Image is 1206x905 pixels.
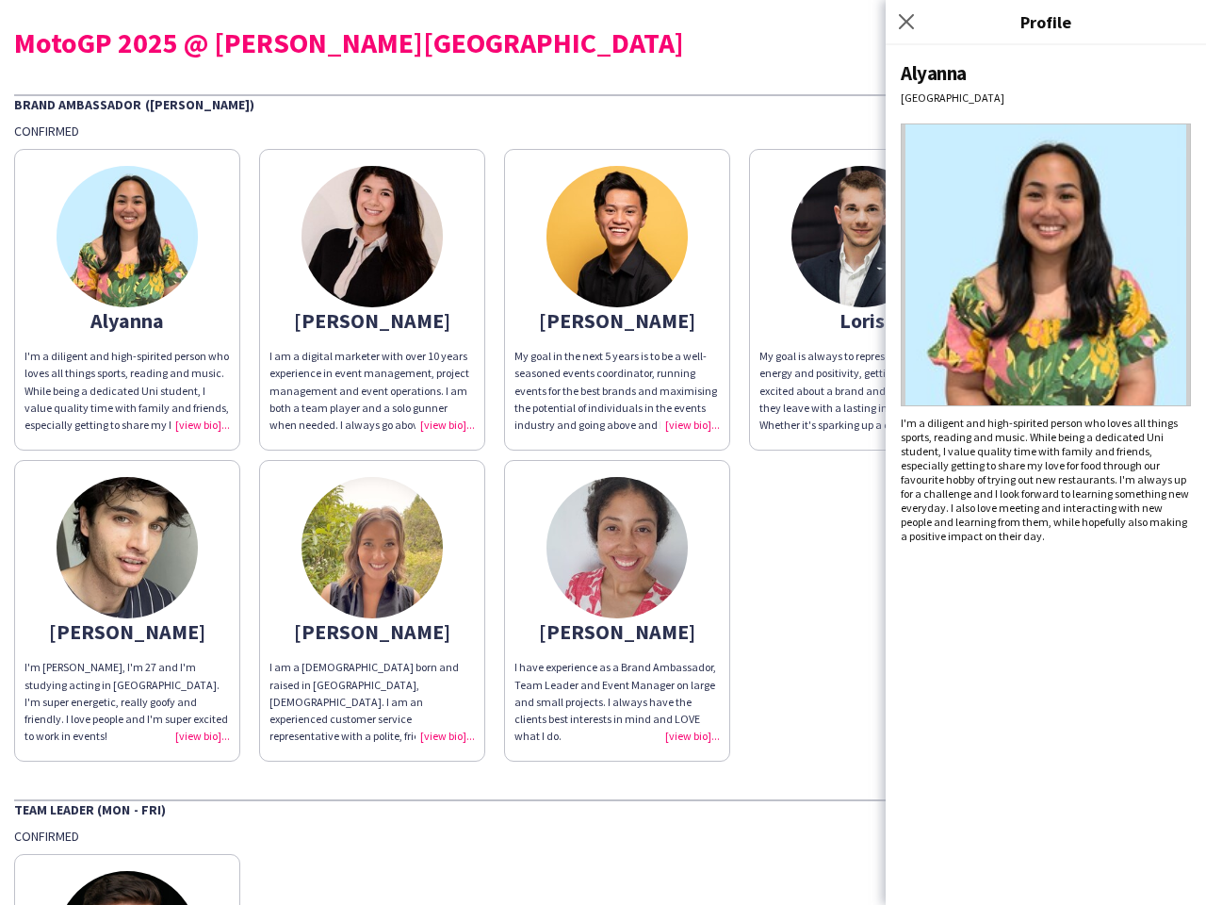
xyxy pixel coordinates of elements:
div: Alyanna [24,312,230,329]
span: My goal in the next 5 years is to be a well-seasoned events coordinator, running events for the b... [514,349,720,449]
img: thumb-65540c925499e.jpeg [301,477,443,618]
div: [PERSON_NAME] [24,623,230,640]
img: thumb-660cbe850bd74.jpg [546,477,688,618]
img: thumb-6600dda6a58b6.jpg [791,166,933,307]
div: I'm a diligent and high-spirited person who loves all things sports, reading and music. While bei... [24,348,230,434]
div: Loris [759,312,965,329]
div: I am a [DEMOGRAPHIC_DATA] born and raised in [GEOGRAPHIC_DATA], [DEMOGRAPHIC_DATA]. I am an exper... [269,659,475,745]
div: Brand Ambassador ([PERSON_NAME]) [14,94,1192,113]
img: thumb-64100373c9d56.jpeg [57,477,198,618]
img: thumb-62e9e87426306.jpeg [301,166,443,307]
img: thumb-65c0bc1d2998a.jpg [57,166,198,307]
div: MotoGP 2025 @ [PERSON_NAME][GEOGRAPHIC_DATA] [14,28,1192,57]
div: I am a digital marketer with over 10 years experience in event management, project management and... [269,348,475,434]
div: Confirmed [14,123,1192,140]
div: I'm a diligent and high-spirited person who loves all things sports, reading and music. While bei... [901,416,1191,543]
div: Confirmed [14,828,1192,845]
div: I have experience as a Brand Ambassador, Team Leader and Event Manager on large and small project... [514,659,720,745]
div: [PERSON_NAME] [269,312,475,329]
div: [PERSON_NAME] [514,623,720,640]
div: My goal is always to represent a client with energy and positivity, getting people excited about ... [759,348,965,434]
div: Team Leader (Mon - Fri) [14,799,1192,818]
div: Alyanna [901,60,1191,86]
span: I'm [PERSON_NAME], I'm 27 and I'm studying acting in [GEOGRAPHIC_DATA]. I'm super energetic, real... [24,660,228,743]
div: [GEOGRAPHIC_DATA] [901,90,1191,105]
img: Crew avatar or photo [901,123,1191,406]
div: [PERSON_NAME] [514,312,720,329]
div: [PERSON_NAME] [269,623,475,640]
h3: Profile [886,9,1206,34]
img: thumb-62eb41afc025d.jpg [546,166,688,307]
